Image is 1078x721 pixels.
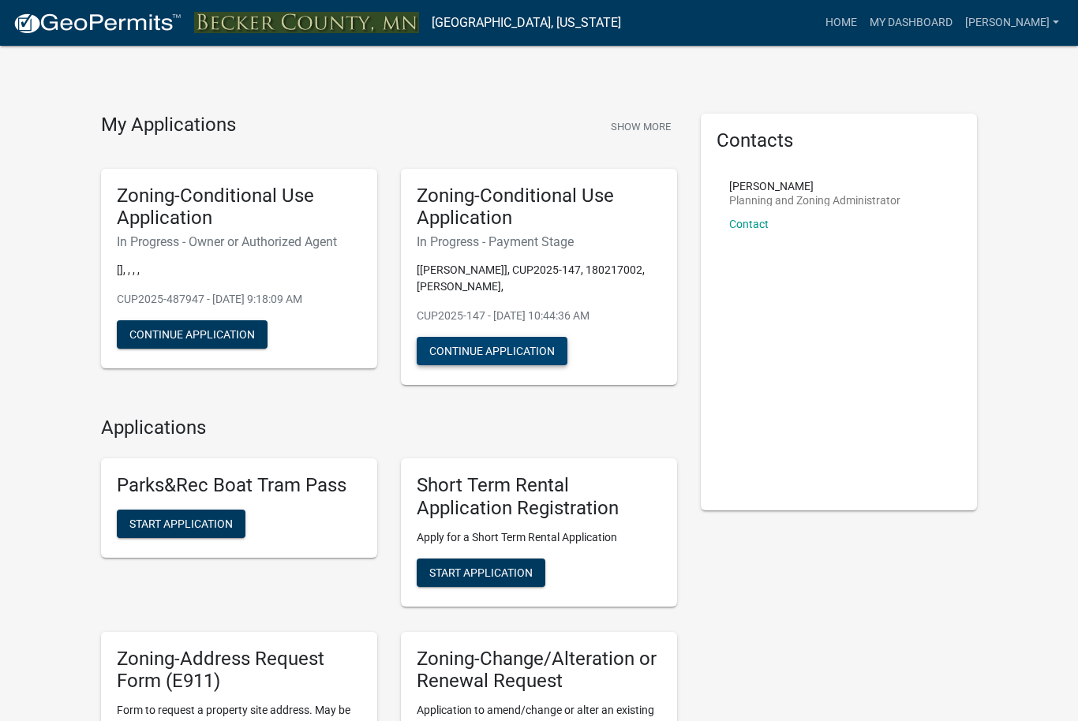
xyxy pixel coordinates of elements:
img: Becker County, Minnesota [194,12,419,33]
button: Show More [605,114,677,140]
button: Start Application [117,510,245,538]
h4: My Applications [101,114,236,137]
p: [], , , , [117,262,361,278]
p: Apply for a Short Term Rental Application [417,529,661,546]
h5: Zoning-Conditional Use Application [417,185,661,230]
h6: In Progress - Owner or Authorized Agent [117,234,361,249]
button: Continue Application [117,320,268,349]
p: [[PERSON_NAME]], CUP2025-147, 180217002, [PERSON_NAME], [417,262,661,295]
a: Home [819,8,863,38]
span: Start Application [429,566,533,578]
a: My Dashboard [863,8,959,38]
span: Start Application [129,517,233,529]
p: CUP2025-487947 - [DATE] 9:18:09 AM [117,291,361,308]
a: [GEOGRAPHIC_DATA], [US_STATE] [432,9,621,36]
button: Continue Application [417,337,567,365]
h5: Short Term Rental Application Registration [417,474,661,520]
h4: Applications [101,417,677,439]
p: CUP2025-147 - [DATE] 10:44:36 AM [417,308,661,324]
h5: Contacts [717,129,961,152]
h5: Parks&Rec Boat Tram Pass [117,474,361,497]
a: [PERSON_NAME] [959,8,1065,38]
h5: Zoning-Address Request Form (E911) [117,648,361,693]
p: Planning and Zoning Administrator [729,195,900,206]
h5: Zoning-Conditional Use Application [117,185,361,230]
button: Start Application [417,558,545,587]
h5: Zoning-Change/Alteration or Renewal Request [417,648,661,693]
a: Contact [729,218,769,230]
p: [PERSON_NAME] [729,181,900,192]
h6: In Progress - Payment Stage [417,234,661,249]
